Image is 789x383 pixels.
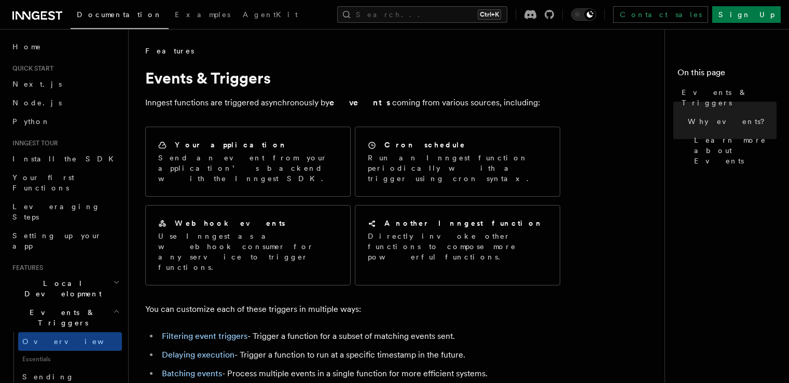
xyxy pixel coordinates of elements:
[145,205,351,285] a: Webhook eventsUse Inngest as a webhook consumer for any service to trigger functions.
[243,10,298,19] span: AgentKit
[8,197,122,226] a: Leveraging Steps
[355,127,560,197] a: Cron scheduleRun an Inngest function periodically with a trigger using cron syntax.
[677,66,777,83] h4: On this page
[8,112,122,131] a: Python
[22,337,129,346] span: Overview
[162,368,222,378] a: Batching events
[162,350,234,360] a: Delaying execution
[159,348,560,362] li: - Trigger a function to run at a specific timestamp in the future.
[8,149,122,168] a: Install the SDK
[175,218,285,228] h2: Webhook events
[337,6,507,23] button: Search...Ctrl+K
[329,98,392,107] strong: events
[145,69,560,87] h1: Events & Triggers
[12,202,100,221] span: Leveraging Steps
[145,95,560,110] p: Inngest functions are triggered asynchronously by coming from various sources, including:
[71,3,169,29] a: Documentation
[684,112,777,131] a: Why events?
[677,83,777,112] a: Events & Triggers
[12,42,41,52] span: Home
[694,135,777,166] span: Learn more about Events
[384,140,466,150] h2: Cron schedule
[690,131,777,170] a: Learn more about Events
[8,93,122,112] a: Node.js
[175,140,287,150] h2: Your application
[145,127,351,197] a: Your applicationSend an event from your application’s backend with the Inngest SDK.
[8,139,58,147] span: Inngest tour
[368,231,547,262] p: Directly invoke other functions to compose more powerful functions.
[145,302,560,317] p: You can customize each of these triggers in multiple ways:
[8,226,122,255] a: Setting up your app
[12,231,102,250] span: Setting up your app
[8,303,122,332] button: Events & Triggers
[12,99,62,107] span: Node.js
[712,6,781,23] a: Sign Up
[175,10,230,19] span: Examples
[77,10,162,19] span: Documentation
[368,153,547,184] p: Run an Inngest function periodically with a trigger using cron syntax.
[8,274,122,303] button: Local Development
[158,153,338,184] p: Send an event from your application’s backend with the Inngest SDK.
[8,307,113,328] span: Events & Triggers
[8,75,122,93] a: Next.js
[159,329,560,344] li: - Trigger a function for a subset of matching events sent.
[8,168,122,197] a: Your first Functions
[158,231,338,272] p: Use Inngest as a webhook consumer for any service to trigger functions.
[8,64,53,73] span: Quick start
[145,46,194,56] span: Features
[12,173,74,192] span: Your first Functions
[8,37,122,56] a: Home
[159,366,560,381] li: - Process multiple events in a single function for more efficient systems.
[384,218,543,228] h2: Another Inngest function
[12,80,62,88] span: Next.js
[8,264,43,272] span: Features
[237,3,304,28] a: AgentKit
[688,116,772,127] span: Why events?
[12,117,50,126] span: Python
[169,3,237,28] a: Examples
[682,87,777,108] span: Events & Triggers
[18,332,122,351] a: Overview
[18,351,122,367] span: Essentials
[355,205,560,285] a: Another Inngest functionDirectly invoke other functions to compose more powerful functions.
[478,9,501,20] kbd: Ctrl+K
[8,278,113,299] span: Local Development
[12,155,120,163] span: Install the SDK
[571,8,596,21] button: Toggle dark mode
[613,6,708,23] a: Contact sales
[162,331,247,341] a: Filtering event triggers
